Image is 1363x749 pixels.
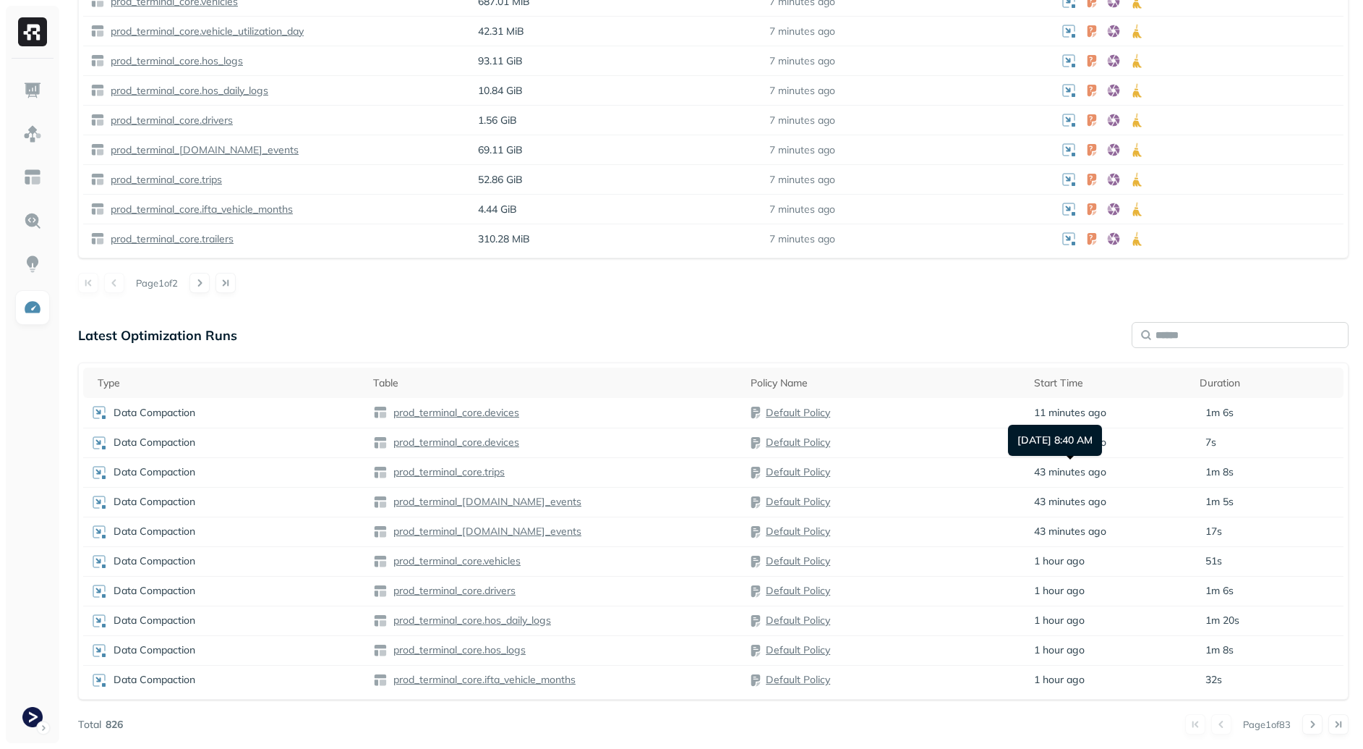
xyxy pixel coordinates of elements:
img: Asset Explorer [23,168,42,187]
p: 310.28 MiB [478,232,754,246]
img: table [373,643,388,658]
a: prod_terminal_core.ifta_vehicle_months [388,673,576,687]
img: table [90,202,105,216]
a: prod_terminal_core.hos_daily_logs [105,84,268,98]
p: prod_terminal_core.hos_daily_logs [108,84,268,98]
div: Policy Name [751,376,1019,390]
p: prod_terminal_core.trips [390,465,505,479]
p: prod_terminal_core.drivers [108,114,233,127]
a: prod_terminal_core.trips [388,465,505,479]
img: table [373,614,388,628]
span: 43 minutes ago [1034,525,1106,538]
p: prod_terminal_[DOMAIN_NAME]_events [390,525,581,538]
p: Data Compaction [114,436,195,449]
a: prod_terminal_core.trips [105,173,222,187]
img: table [90,172,105,187]
p: 7 minutes ago [769,25,835,38]
a: Default Policy [766,584,830,597]
p: 826 [106,718,123,732]
p: prod_terminal_core.devices [390,436,519,449]
p: prod_terminal_[DOMAIN_NAME]_events [108,143,299,157]
p: 7 minutes ago [769,203,835,216]
p: 1m 8s [1205,465,1234,479]
p: prod_terminal_core.trailers [108,232,234,246]
p: Page 1 of 83 [1243,718,1291,731]
p: prod_terminal_core.devices [390,406,519,420]
p: 1m 6s [1205,406,1234,420]
img: table [90,232,105,246]
span: 43 minutes ago [1034,495,1106,509]
span: 1 hour ago [1034,643,1085,657]
div: [DATE] 8:40 AM [1008,425,1102,456]
a: prod_terminal_[DOMAIN_NAME]_events [388,525,581,538]
img: table [90,113,105,127]
p: prod_terminal_core.hos_logs [108,54,243,68]
p: prod_terminal_core.vehicles [390,554,521,568]
p: 1.56 GiB [478,114,754,127]
p: Data Compaction [114,584,195,598]
img: Dashboard [23,81,42,100]
p: 42.31 MiB [478,25,754,38]
p: prod_terminal_core.hos_daily_logs [390,614,551,627]
img: table [373,465,388,480]
a: prod_terminal_core.vehicles [388,554,521,568]
a: Default Policy [766,406,830,419]
p: prod_terminal_core.drivers [390,584,516,598]
a: prod_terminal_core.trailers [105,232,234,246]
p: Data Compaction [114,673,195,687]
p: 1m 5s [1205,495,1234,509]
p: 1m 6s [1205,584,1234,598]
img: Insights [23,255,42,274]
a: prod_terminal_core.drivers [105,114,233,127]
p: Data Compaction [114,465,195,479]
a: prod_terminal_core.hos_daily_logs [388,614,551,627]
img: Ryft [18,17,47,46]
p: prod_terminal_[DOMAIN_NAME]_events [390,495,581,509]
a: Default Policy [766,643,830,656]
p: 52.86 GiB [478,173,754,187]
div: Table [373,376,736,390]
p: Data Compaction [114,495,195,509]
p: prod_terminal_core.vehicle_utilization_day [108,25,304,38]
p: Data Compaction [114,614,195,627]
a: prod_terminal_core.hos_logs [388,643,526,657]
a: prod_terminal_core.hos_logs [105,54,243,68]
img: table [373,673,388,687]
img: Terminal [22,707,43,727]
p: 7 minutes ago [769,84,835,98]
img: table [373,436,388,450]
span: 1 hour ago [1034,614,1085,627]
img: table [373,584,388,598]
img: Query Explorer [23,211,42,230]
span: 1 hour ago [1034,673,1085,687]
p: Latest Optimization Runs [78,327,237,344]
a: prod_terminal_core.drivers [388,584,516,598]
p: 17s [1205,525,1222,538]
a: prod_terminal_core.vehicle_utilization_day [105,25,304,38]
p: prod_terminal_core.trips [108,173,222,187]
img: table [90,54,105,68]
p: Data Compaction [114,406,195,420]
img: table [373,554,388,569]
a: prod_terminal_core.devices [388,436,519,449]
a: prod_terminal_core.ifta_vehicle_months [105,203,293,216]
p: 4.44 GiB [478,203,754,216]
img: Assets [23,124,42,143]
p: Total [78,718,101,732]
img: table [90,24,105,38]
a: prod_terminal_core.devices [388,406,519,420]
span: 1 hour ago [1034,554,1085,568]
p: 7 minutes ago [769,54,835,68]
a: Default Policy [766,673,830,686]
span: 1 hour ago [1034,584,1085,598]
p: 7 minutes ago [769,173,835,187]
a: Default Policy [766,554,830,567]
a: Default Policy [766,465,830,478]
span: 11 minutes ago [1034,406,1106,420]
p: 7 minutes ago [769,232,835,246]
p: Data Compaction [114,525,195,538]
div: Duration [1200,376,1336,390]
img: table [90,143,105,157]
a: Default Policy [766,495,830,508]
a: Default Policy [766,525,830,538]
